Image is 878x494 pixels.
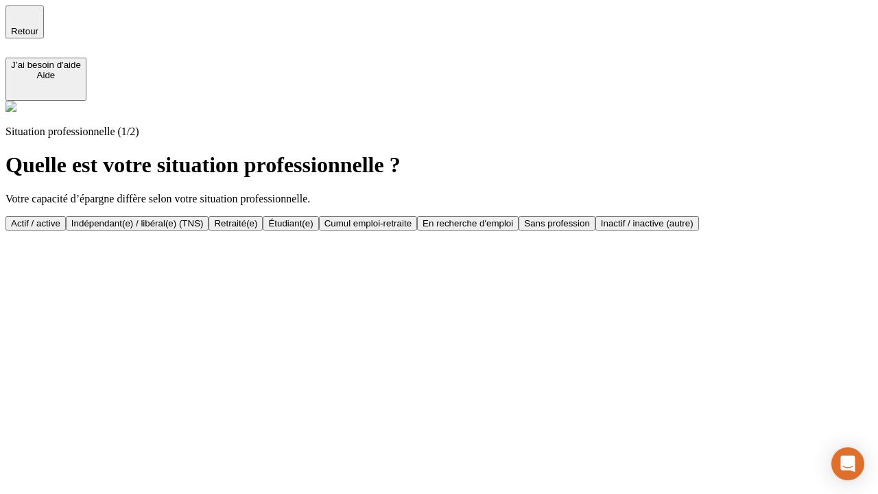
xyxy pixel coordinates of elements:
button: Retraité(e) [209,216,263,231]
button: Cumul emploi-retraite [319,216,417,231]
button: Étudiant(e) [263,216,318,231]
button: Actif / active [5,216,66,231]
div: Cumul emploi-retraite [324,218,412,228]
button: Indépendant(e) / libéral(e) (TNS) [66,216,209,231]
button: En recherche d'emploi [417,216,519,231]
button: Retour [5,5,44,38]
div: Aide [11,70,81,80]
div: En recherche d'emploi [423,218,513,228]
button: J’ai besoin d'aideAide [5,58,86,101]
h1: Quelle est votre situation professionnelle ? [5,152,873,178]
div: Sans profession [524,218,590,228]
button: Inactif / inactive (autre) [595,216,699,231]
div: J’ai besoin d'aide [11,60,81,70]
p: Situation professionnelle (1/2) [5,126,873,138]
div: Étudiant(e) [268,218,313,228]
button: Sans profession [519,216,595,231]
span: Retour [11,26,38,36]
div: Retraité(e) [214,218,257,228]
p: Votre capacité d’épargne diffère selon votre situation professionnelle. [5,193,873,205]
div: Actif / active [11,218,60,228]
div: Indépendant(e) / libéral(e) (TNS) [71,218,204,228]
div: Open Intercom Messenger [831,447,864,480]
img: alexis.png [5,101,16,112]
div: Inactif / inactive (autre) [601,218,693,228]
